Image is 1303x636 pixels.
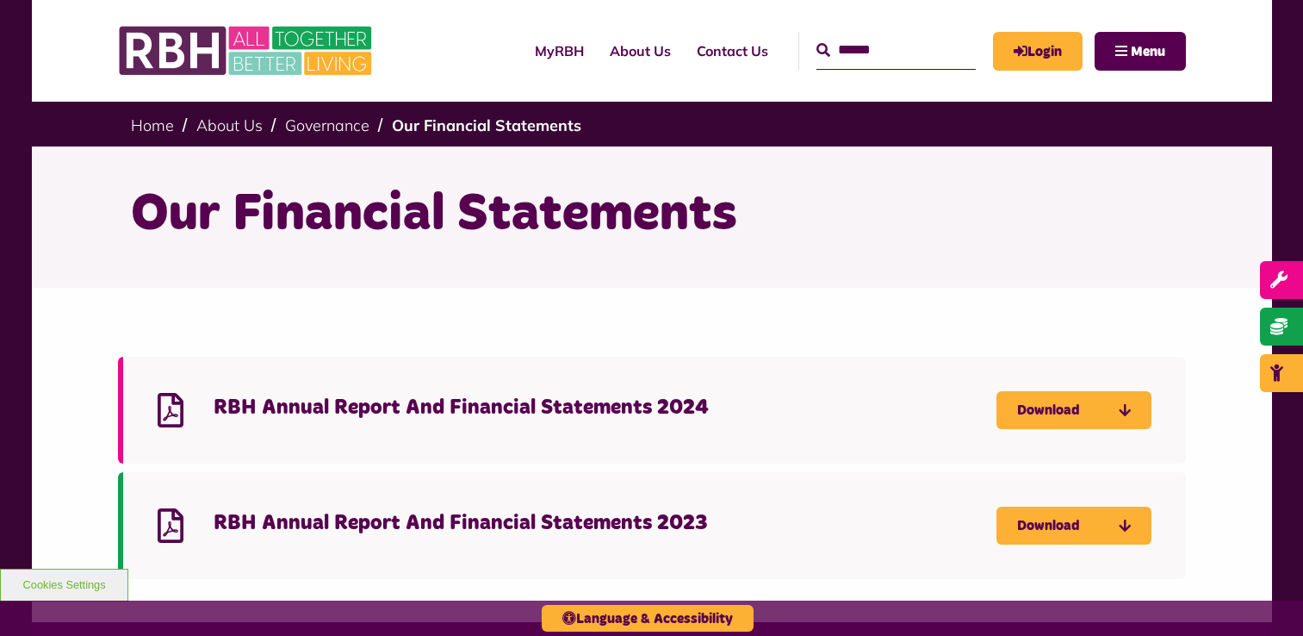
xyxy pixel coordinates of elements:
[131,181,1173,248] h1: Our Financial Statements
[522,28,597,74] a: MyRBH
[993,32,1083,71] a: MyRBH
[996,507,1151,545] a: Download
[285,115,369,135] a: Governance
[1095,32,1186,71] button: Navigation
[996,391,1151,429] a: Download
[392,115,581,135] a: Our Financial Statements
[1225,558,1303,636] iframe: Netcall Web Assistant for live chat
[542,605,754,632] button: Language & Accessibility
[214,395,996,421] h4: RBH Annual Report And Financial Statements 2024
[597,28,684,74] a: About Us
[131,115,174,135] a: Home
[118,17,376,84] img: RBH
[214,510,996,537] h4: RBH Annual Report And Financial Statements 2023
[196,115,263,135] a: About Us
[1131,45,1165,59] span: Menu
[684,28,781,74] a: Contact Us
